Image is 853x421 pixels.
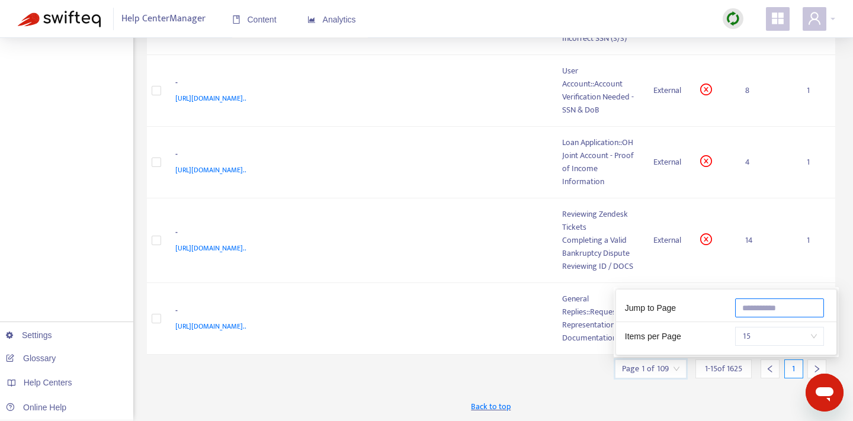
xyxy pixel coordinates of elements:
[175,304,539,320] div: -
[6,403,66,412] a: Online Help
[175,148,539,163] div: -
[175,76,539,92] div: -
[653,234,681,247] div: External
[18,11,101,27] img: Swifteq
[771,11,785,25] span: appstore
[562,65,634,117] div: User Account::Account Verification Needed - SSN & DoB
[625,303,676,313] span: Jump to Page
[700,233,712,245] span: close-circle
[806,374,844,412] iframe: Button to launch messaging window
[784,359,803,378] div: 1
[562,234,634,260] div: Completing a Valid Bankruptcy Dispute
[175,242,246,254] span: [URL][DOMAIN_NAME]..
[736,127,797,198] td: 4
[232,15,240,24] span: book
[766,365,774,373] span: left
[6,330,52,340] a: Settings
[175,27,246,39] span: [URL][DOMAIN_NAME]..
[813,365,821,373] span: right
[700,155,712,167] span: close-circle
[705,362,742,375] span: 1 - 15 of 1625
[742,327,817,345] span: 15
[797,283,835,355] td: 1
[625,332,681,341] span: Items per Page
[736,198,797,283] td: 14
[797,198,835,283] td: 1
[24,378,72,387] span: Help Centers
[307,15,356,24] span: Analytics
[736,283,797,355] td: 7
[307,15,316,24] span: area-chart
[562,136,634,188] div: Loan Application::OH Joint Account - Proof of Income Information
[471,400,511,413] span: Back to top
[232,15,277,24] span: Content
[562,208,634,234] div: Reviewing Zendesk Tickets
[653,84,681,97] div: External
[175,226,539,242] div: -
[562,293,634,345] div: General Replies::Request Representation Documentation
[797,127,835,198] td: 1
[807,11,822,25] span: user
[736,55,797,127] td: 8
[175,164,246,176] span: [URL][DOMAIN_NAME]..
[653,156,681,169] div: External
[175,320,246,332] span: [URL][DOMAIN_NAME]..
[175,92,246,104] span: [URL][DOMAIN_NAME]..
[797,55,835,127] td: 1
[726,11,740,26] img: sync.dc5367851b00ba804db3.png
[562,260,634,273] div: Reviewing ID / DOCS
[6,353,56,363] a: Glossary
[121,8,206,30] span: Help Center Manager
[700,83,712,95] span: close-circle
